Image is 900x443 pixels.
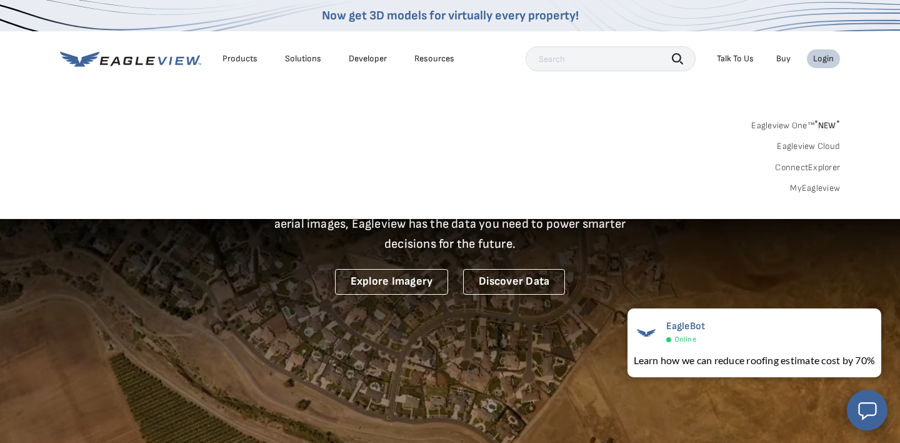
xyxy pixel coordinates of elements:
div: Talk To Us [717,53,754,64]
a: Eagleview One™*NEW* [751,116,840,131]
a: MyEagleview [790,183,840,194]
a: Now get 3D models for virtually every property! [322,8,579,23]
a: Explore Imagery [335,269,449,295]
a: Discover Data [463,269,565,295]
p: A new era starts here. Built on more than 3.5 billion high-resolution aerial images, Eagleview ha... [259,194,641,254]
div: Products [222,53,257,64]
div: Login [813,53,834,64]
input: Search [526,46,696,71]
a: ConnectExplorer [775,162,840,173]
a: Eagleview Cloud [777,141,840,152]
div: Learn how we can reduce roofing estimate cost by 70% [634,353,875,368]
span: Online [674,335,696,344]
button: Open chat window [847,390,887,430]
div: Resources [414,53,454,64]
span: EagleBot [666,320,706,332]
div: Solutions [285,53,321,64]
a: Developer [349,53,387,64]
span: NEW [814,120,840,131]
a: Buy [776,53,791,64]
img: EagleBot [634,320,659,345]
